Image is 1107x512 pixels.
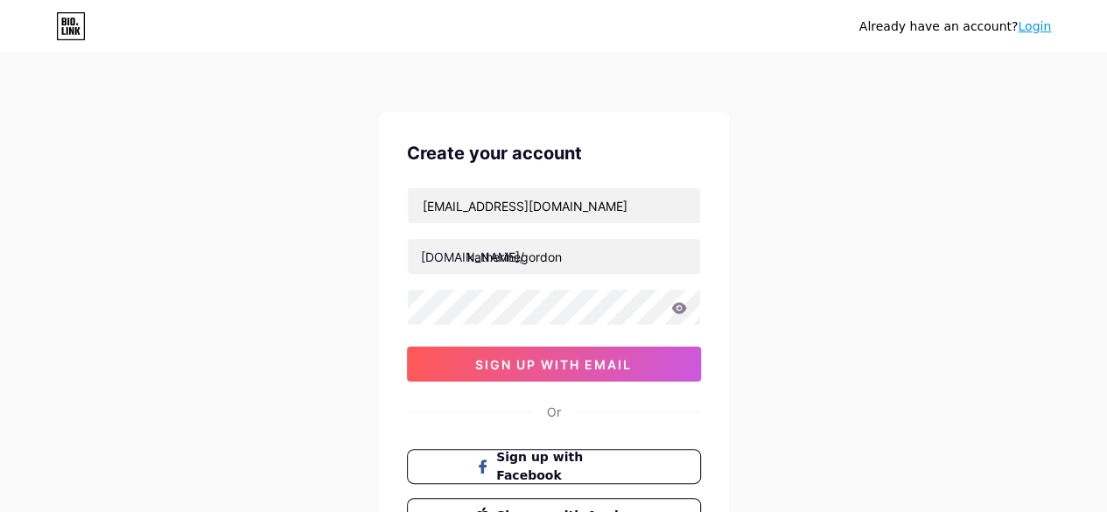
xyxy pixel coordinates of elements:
input: username [408,239,700,274]
span: Sign up with Facebook [496,448,632,485]
div: Create your account [407,140,701,166]
button: Sign up with Facebook [407,449,701,484]
span: sign up with email [475,357,632,372]
a: Login [1018,19,1051,33]
div: Or [547,403,561,421]
button: sign up with email [407,347,701,382]
div: [DOMAIN_NAME]/ [421,248,524,266]
div: Already have an account? [859,18,1051,36]
input: Email [408,188,700,223]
